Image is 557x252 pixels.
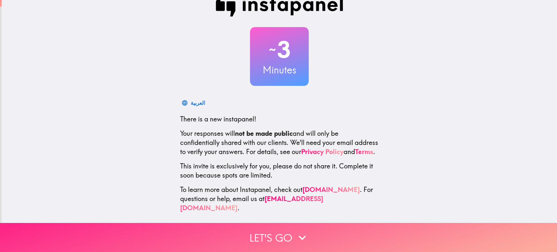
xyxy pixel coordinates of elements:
[268,40,277,59] span: ~
[301,148,344,156] a: Privacy Policy
[355,148,373,156] a: Terms
[180,195,323,212] a: [EMAIL_ADDRESS][DOMAIN_NAME]
[302,185,360,194] a: [DOMAIN_NAME]
[250,63,309,77] h3: Minutes
[180,185,379,213] p: To learn more about Instapanel, check out . For questions or help, email us at .
[191,98,205,107] div: العربية
[180,162,379,180] p: This invite is exclusively for you, please do not share it. Complete it soon because spots are li...
[250,36,309,63] h2: 3
[180,115,256,123] span: There is a new instapanel!
[180,129,379,156] p: Your responses will and will only be confidentially shared with our clients. We'll need your emai...
[235,129,293,137] b: not be made public
[180,96,208,109] button: العربية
